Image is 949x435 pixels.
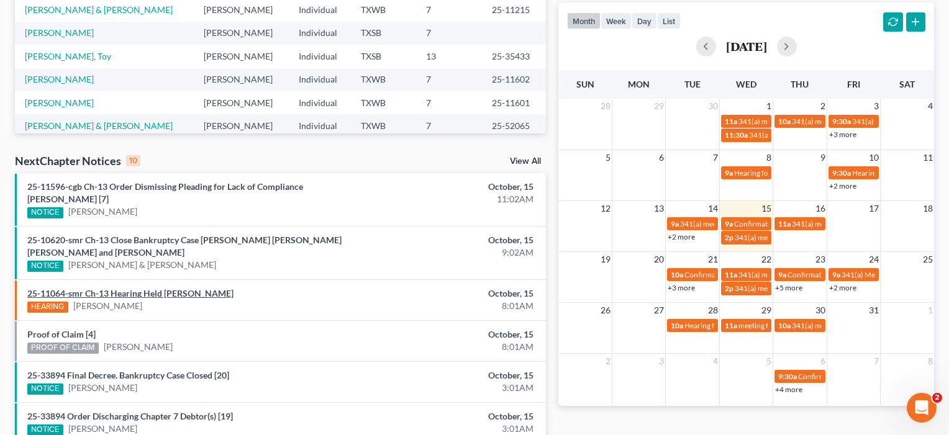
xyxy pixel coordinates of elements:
td: 25-35433 [482,45,546,68]
a: 25-11064-smr Ch-13 Hearing Held [PERSON_NAME] [27,288,234,298]
span: 8 [765,150,773,165]
div: 3:01AM [373,382,534,394]
a: 25-33894 Order Discharging Chapter 7 Debtor(s) [19] [27,411,233,421]
a: [PERSON_NAME] [25,97,94,108]
span: 341(a) meeting for [PERSON_NAME] [738,117,858,126]
span: Hearing for [PERSON_NAME] & [PERSON_NAME] [734,168,897,177]
span: 2 [604,354,612,369]
button: list [657,12,681,29]
td: TXWB [351,91,416,114]
div: HEARING [27,302,68,313]
div: October, 15 [373,328,534,341]
span: 9:30a [832,117,851,126]
span: 22 [760,252,773,267]
a: [PERSON_NAME] [68,382,137,394]
div: NOTICE [27,261,63,272]
button: month [567,12,601,29]
span: 26 [599,303,612,318]
span: 9a [671,219,679,228]
div: NextChapter Notices [15,153,140,168]
div: 8:01AM [373,300,534,312]
td: 25-11602 [482,68,546,91]
div: October, 15 [373,410,534,423]
span: 11a [725,270,737,279]
span: 29 [760,303,773,318]
span: Wed [736,79,756,89]
span: 28 [599,99,612,114]
span: 4 [927,99,934,114]
span: 11 [922,150,934,165]
td: Individual [289,114,351,137]
span: Hearing for [PERSON_NAME] [852,168,949,177]
div: 11:02AM [373,193,534,205]
span: 13 [653,201,665,216]
span: 10a [778,117,791,126]
span: 30 [707,99,719,114]
span: 1 [927,303,934,318]
a: +3 more [668,283,695,292]
span: 9a [778,270,786,279]
span: 9:30a [832,168,851,177]
td: TXSB [351,22,416,45]
span: Thu [791,79,809,89]
span: 31 [868,303,880,318]
td: 25-11601 [482,91,546,114]
span: Confirmation Hearing for [PERSON_NAME] [734,219,876,228]
td: TXSB [351,45,416,68]
a: +3 more [829,130,856,139]
div: NOTICE [27,207,63,218]
a: +2 more [829,181,856,191]
span: Confirmation Hearing for [PERSON_NAME] [684,270,827,279]
span: 1 [765,99,773,114]
span: meeting for [PERSON_NAME] & [PERSON_NAME] [738,321,901,330]
div: October, 15 [373,369,534,382]
span: 341(a) meeting for [PERSON_NAME] & [PERSON_NAME] [735,233,920,242]
td: Individual [289,22,351,45]
td: TXWB [351,68,416,91]
span: 9a [725,219,733,228]
span: 21 [707,252,719,267]
div: October, 15 [373,181,534,193]
td: TXWB [351,114,416,137]
div: 10 [126,155,140,166]
a: [PERSON_NAME] & [PERSON_NAME] [25,120,173,131]
span: 3 [658,354,665,369]
span: 5 [765,354,773,369]
span: 9a [725,168,733,177]
span: Sun [576,79,594,89]
iframe: Intercom live chat [907,393,937,423]
a: 25-10620-smr Ch-13 Close Bankruptcy Case [PERSON_NAME] [PERSON_NAME] [PERSON_NAME] and [PERSON_NAME] [27,235,342,258]
span: 11a [778,219,791,228]
span: 23 [814,252,827,267]
div: PROOF OF CLAIM [27,343,99,354]
span: 341(a) meeting for [PERSON_NAME] [792,321,912,330]
span: 4 [712,354,719,369]
span: 14 [707,201,719,216]
a: +2 more [668,232,695,241]
td: 7 [416,114,483,137]
span: Confirmation Hearing for [PERSON_NAME] [788,270,930,279]
span: 11a [725,117,737,126]
span: 3 [873,99,880,114]
td: Individual [289,91,351,114]
span: 2 [932,393,942,403]
span: 15 [760,201,773,216]
span: 341(a) meeting for [PERSON_NAME] [680,219,800,228]
span: 7 [712,150,719,165]
td: [PERSON_NAME] [194,91,289,114]
a: Proof of Claim [4] [27,329,96,339]
td: 7 [416,22,483,45]
span: 20 [653,252,665,267]
a: [PERSON_NAME] [25,27,94,38]
span: 9:30a [778,372,797,381]
span: 10a [671,270,683,279]
span: 10a [671,321,683,330]
a: [PERSON_NAME], Toy [25,51,111,61]
span: 8 [927,354,934,369]
span: 17 [868,201,880,216]
span: 19 [599,252,612,267]
td: 13 [416,45,483,68]
span: 6 [819,354,827,369]
td: [PERSON_NAME] [194,22,289,45]
h2: [DATE] [726,40,767,53]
